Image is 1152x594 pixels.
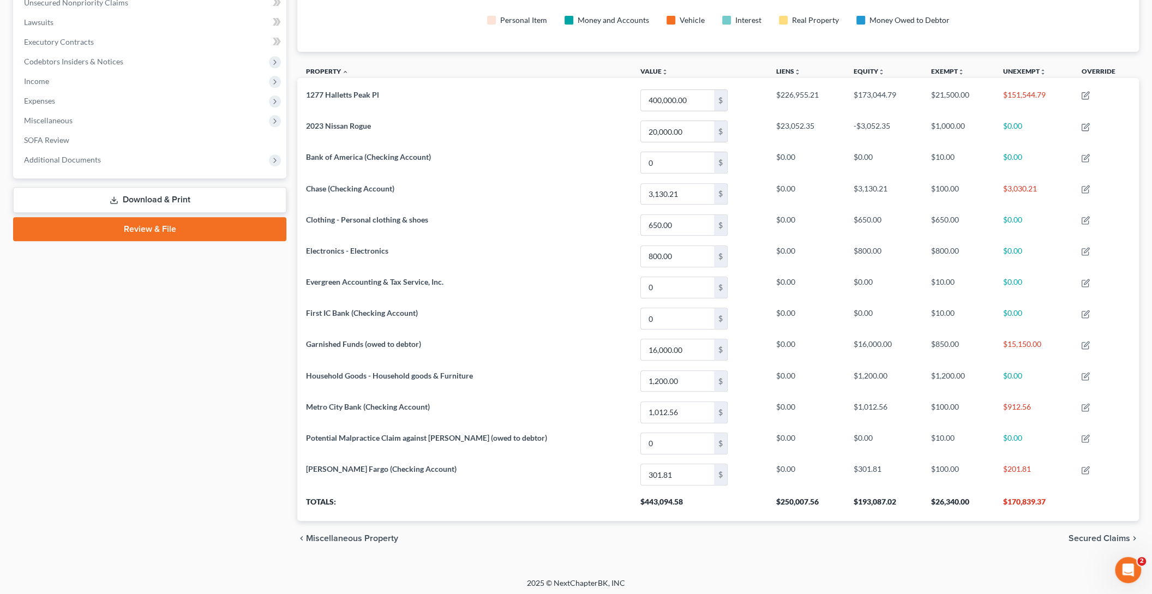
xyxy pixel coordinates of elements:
[922,241,994,272] td: $800.00
[767,209,844,241] td: $0.00
[922,178,994,209] td: $100.00
[306,402,430,411] span: Metro City Bank (Checking Account)
[641,121,714,142] input: 0.00
[845,428,922,459] td: $0.00
[342,69,349,75] i: expand_less
[931,67,964,75] a: Exemptunfold_more
[922,209,994,241] td: $650.00
[1072,61,1139,85] th: Override
[845,397,922,428] td: $1,012.56
[714,215,727,236] div: $
[767,241,844,272] td: $0.00
[15,13,286,32] a: Lawsuits
[714,246,727,267] div: $
[306,534,398,543] span: Miscellaneous Property
[24,76,49,86] span: Income
[306,67,349,75] a: Property expand_less
[767,147,844,178] td: $0.00
[306,246,388,255] span: Electronics - Electronics
[306,433,547,442] span: Potential Malpractice Claim against [PERSON_NAME] (owed to debtor)
[641,339,714,360] input: 0.00
[714,152,727,173] div: $
[15,130,286,150] a: SOFA Review
[714,308,727,329] div: $
[994,147,1073,178] td: $0.00
[994,303,1073,334] td: $0.00
[13,187,286,213] a: Download & Print
[24,57,123,66] span: Codebtors Insiders & Notices
[994,490,1073,521] th: $170,839.37
[845,178,922,209] td: $3,130.21
[994,397,1073,428] td: $912.56
[845,85,922,116] td: $173,044.79
[994,459,1073,490] td: $201.81
[854,67,885,75] a: Equityunfold_more
[641,308,714,329] input: 0.00
[306,90,379,99] span: 1277 Halletts Peak Pl
[994,272,1073,303] td: $0.00
[24,135,69,145] span: SOFA Review
[845,490,922,521] th: $193,087.02
[24,17,53,27] span: Lawsuits
[994,428,1073,459] td: $0.00
[922,272,994,303] td: $10.00
[641,371,714,392] input: 0.00
[306,371,473,380] span: Household Goods - Household goods & Furniture
[1069,534,1139,543] button: Secured Claims chevron_right
[24,37,94,46] span: Executory Contracts
[767,397,844,428] td: $0.00
[994,85,1073,116] td: $151,544.79
[767,365,844,397] td: $0.00
[994,178,1073,209] td: $3,030.21
[1040,69,1046,75] i: unfold_more
[1069,534,1130,543] span: Secured Claims
[1115,557,1141,583] iframe: Intercom live chat
[845,365,922,397] td: $1,200.00
[13,217,286,241] a: Review & File
[641,464,714,485] input: 0.00
[767,178,844,209] td: $0.00
[714,90,727,111] div: $
[662,69,668,75] i: unfold_more
[1130,534,1139,543] i: chevron_right
[776,67,800,75] a: Liensunfold_more
[714,184,727,205] div: $
[680,15,705,26] div: Vehicle
[767,85,844,116] td: $226,955.21
[792,15,839,26] div: Real Property
[640,67,668,75] a: Valueunfold_more
[641,184,714,205] input: 0.00
[1137,557,1146,566] span: 2
[641,402,714,423] input: 0.00
[922,397,994,428] td: $100.00
[845,272,922,303] td: $0.00
[15,32,286,52] a: Executory Contracts
[994,116,1073,147] td: $0.00
[714,402,727,423] div: $
[306,184,394,193] span: Chase (Checking Account)
[714,433,727,454] div: $
[641,215,714,236] input: 0.00
[845,334,922,365] td: $16,000.00
[922,459,994,490] td: $100.00
[994,334,1073,365] td: $15,150.00
[922,490,994,521] th: $26,340.00
[306,215,428,224] span: Clothing - Personal clothing & shoes
[306,464,457,473] span: [PERSON_NAME] Fargo (Checking Account)
[641,90,714,111] input: 0.00
[306,277,443,286] span: Evergreen Accounting & Tax Service, Inc.
[714,371,727,392] div: $
[578,15,649,26] div: Money and Accounts
[24,96,55,105] span: Expenses
[306,308,418,317] span: First IC Bank (Checking Account)
[306,152,431,161] span: Bank of America (Checking Account)
[994,209,1073,241] td: $0.00
[922,334,994,365] td: $850.00
[958,69,964,75] i: unfold_more
[767,116,844,147] td: $23,052.35
[632,490,767,521] th: $443,094.58
[767,334,844,365] td: $0.00
[767,459,844,490] td: $0.00
[767,303,844,334] td: $0.00
[878,69,885,75] i: unfold_more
